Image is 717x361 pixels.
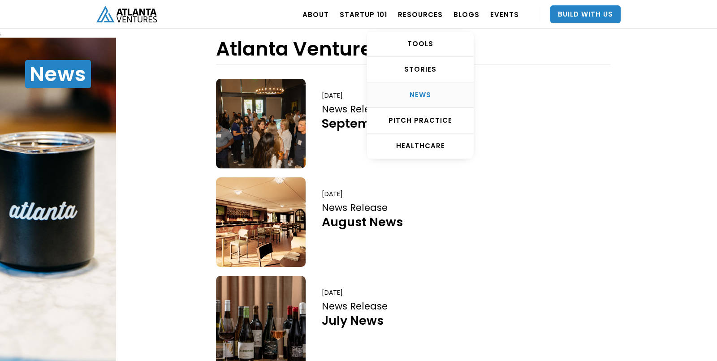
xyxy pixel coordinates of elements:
div: News Release [322,300,388,312]
div: STORIES [367,65,474,74]
div: September News [322,116,428,131]
div: [DATE] [322,288,343,297]
a: STORIES [367,57,474,82]
div: Pitch Practice [367,116,474,125]
div: News Release [322,202,403,214]
a: RESOURCES [398,2,443,27]
a: [DATE]News ReleaseAugust News [216,177,607,267]
h1: News [25,60,91,88]
a: TOOLS [367,31,474,57]
div: HEALTHCARE [367,142,474,150]
div: TOOLS [367,39,474,48]
div: July News [322,313,388,328]
div: August News [322,214,403,230]
a: EVENTS [490,2,519,27]
a: BLOGS [454,2,479,27]
a: Startup 101 [340,2,387,27]
a: Build With Us [550,5,621,23]
a: ABOUT [302,2,329,27]
a: [DATE]News ReleaseSeptember News [216,79,607,168]
h1: Atlanta Ventures News [216,38,440,60]
div: [DATE] [322,189,343,198]
a: Pitch Practice [367,108,474,133]
div: News Release [322,103,428,115]
div: [DATE] [322,91,343,100]
a: NEWS [367,82,474,108]
a: HEALTHCARE [367,133,474,159]
div: NEWS [367,90,474,99]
